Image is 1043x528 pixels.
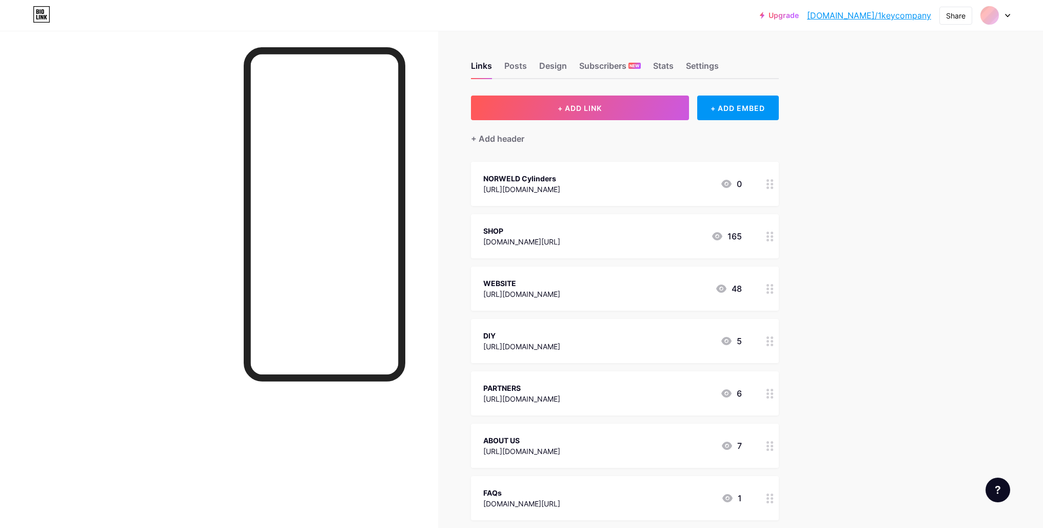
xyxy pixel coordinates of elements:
[539,60,567,78] div: Design
[483,236,560,247] div: [DOMAIN_NAME][URL]
[807,9,931,22] a: [DOMAIN_NAME]/1keycompany
[720,335,742,347] div: 5
[715,282,742,295] div: 48
[483,393,560,404] div: [URL][DOMAIN_NAME]
[483,446,560,457] div: [URL][DOMAIN_NAME]
[686,60,719,78] div: Settings
[483,173,560,184] div: NORWELD Cylinders
[579,60,641,78] div: Subscribers
[471,96,689,120] button: + ADD LINK
[711,230,742,242] div: 165
[946,10,966,21] div: Share
[483,341,560,352] div: [URL][DOMAIN_NAME]
[483,435,560,446] div: ABOUT US
[558,104,602,112] span: + ADD LINK
[760,11,799,20] a: Upgrade
[720,178,742,190] div: 0
[629,63,639,69] span: NEW
[483,278,560,289] div: WEBSITE
[483,225,560,236] div: SHOP
[483,330,560,341] div: DIY
[653,60,674,78] div: Stats
[504,60,527,78] div: Posts
[483,289,560,299] div: [URL][DOMAIN_NAME]
[483,184,560,195] div: [URL][DOMAIN_NAME]
[697,96,779,120] div: + ADD EMBED
[471,133,524,145] div: + Add header
[721,492,742,504] div: 1
[720,387,742,400] div: 6
[483,498,560,509] div: [DOMAIN_NAME][URL]
[721,440,742,452] div: 7
[483,487,560,498] div: FAQs
[483,383,560,393] div: PARTNERS
[471,60,492,78] div: Links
